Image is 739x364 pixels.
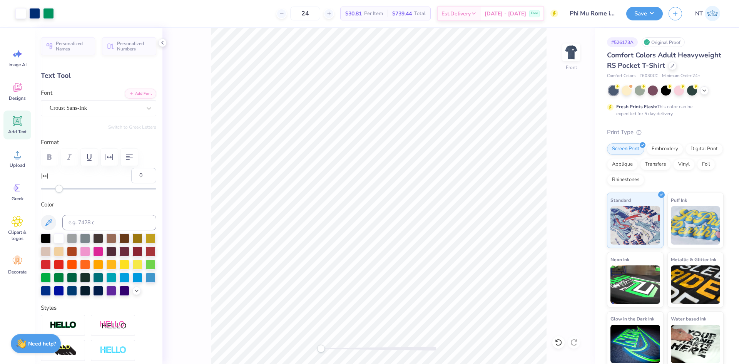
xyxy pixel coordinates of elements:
img: Nestor Talens [705,6,720,21]
a: NT [692,6,724,21]
span: Glow in the Dark Ink [610,315,654,323]
div: Digital Print [685,143,723,155]
div: Screen Print [607,143,644,155]
img: Front [563,45,579,60]
input: – – [290,7,320,20]
span: Neon Ink [610,255,629,263]
span: Personalized Names [56,41,90,52]
label: Font [41,89,52,97]
div: Accessibility label [55,185,63,193]
div: Rhinestones [607,174,644,186]
span: Comfort Colors Adult Heavyweight RS Pocket T-Shirt [607,50,721,70]
span: Per Item [364,10,383,18]
span: Greek [12,196,23,202]
img: Standard [610,206,660,245]
span: Minimum Order: 24 + [662,73,701,79]
div: Vinyl [673,159,695,170]
label: Color [41,200,156,209]
strong: Need help? [28,340,56,347]
span: Water based Ink [671,315,706,323]
button: Personalized Numbers [102,37,156,55]
div: Transfers [640,159,671,170]
img: Glow in the Dark Ink [610,325,660,363]
input: Untitled Design [564,6,620,21]
div: Text Tool [41,70,156,81]
span: Upload [10,162,25,168]
div: Original Proof [642,37,685,47]
div: Foil [697,159,715,170]
span: # 6030CC [639,73,658,79]
div: # 526173A [607,37,638,47]
input: e.g. 7428 c [62,215,156,230]
label: Format [41,138,156,147]
img: Metallic & Glitter Ink [671,265,721,304]
span: $739.44 [392,10,412,18]
button: Personalized Names [41,37,95,55]
strong: Fresh Prints Flash: [616,104,657,110]
div: Accessibility label [317,345,325,352]
div: Print Type [607,128,724,137]
div: Embroidery [647,143,683,155]
span: Est. Delivery [441,10,471,18]
img: Shadow [100,320,127,330]
img: Stroke [50,321,77,330]
span: Designs [9,95,26,101]
span: [DATE] - [DATE] [485,10,526,18]
img: 3D Illusion [50,344,77,357]
span: Free [531,11,538,16]
button: Add Font [125,89,156,99]
span: Clipart & logos [5,229,30,242]
img: Water based Ink [671,325,721,363]
span: NT [695,9,703,18]
span: Image AI [8,62,27,68]
button: Switch to Greek Letters [108,124,156,130]
span: Total [414,10,426,18]
div: This color can be expedited for 5 day delivery. [616,103,711,117]
button: Save [626,7,663,20]
div: Front [566,64,577,71]
img: Negative Space [100,346,127,355]
span: $30.81 [345,10,362,18]
img: Neon Ink [610,265,660,304]
span: Decorate [8,269,27,275]
span: Puff Ink [671,196,687,204]
div: Applique [607,159,638,170]
label: Styles [41,304,57,312]
span: Comfort Colors [607,73,635,79]
img: Puff Ink [671,206,721,245]
span: Add Text [8,129,27,135]
span: Metallic & Glitter Ink [671,255,716,263]
span: Standard [610,196,631,204]
span: Personalized Numbers [117,41,152,52]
